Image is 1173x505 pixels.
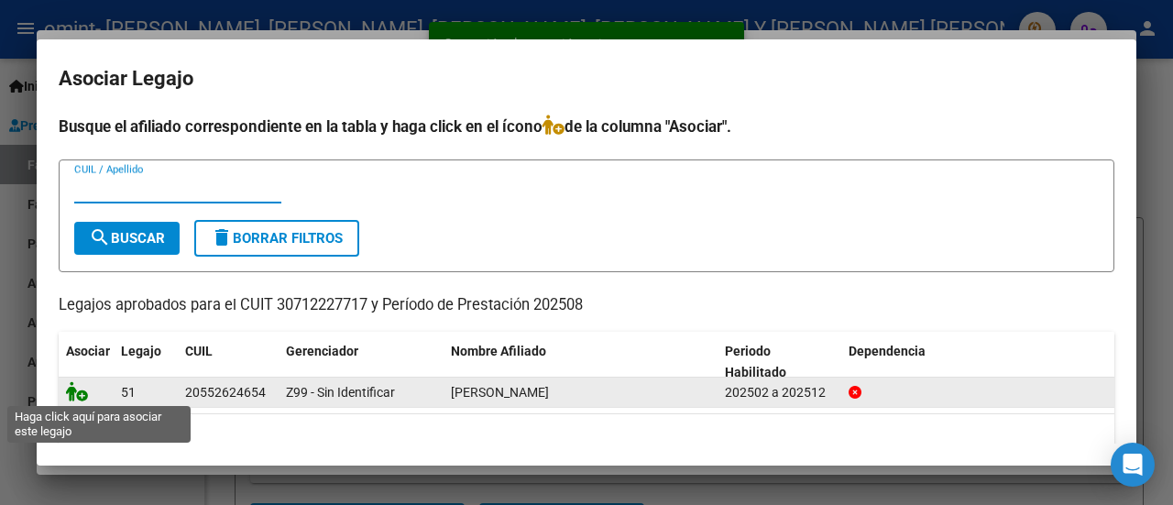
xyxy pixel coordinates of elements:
[59,61,1114,96] h2: Asociar Legajo
[725,382,834,403] div: 202502 a 202512
[718,332,841,392] datatable-header-cell: Periodo Habilitado
[74,222,180,255] button: Buscar
[59,414,1114,460] div: 1 registros
[725,344,786,379] span: Periodo Habilitado
[59,115,1114,138] h4: Busque el afiliado correspondiente en la tabla y haga click en el ícono de la columna "Asociar".
[178,332,279,392] datatable-header-cell: CUIL
[59,294,1114,317] p: Legajos aprobados para el CUIT 30712227717 y Período de Prestación 202508
[89,226,111,248] mat-icon: search
[121,385,136,400] span: 51
[185,344,213,358] span: CUIL
[279,332,444,392] datatable-header-cell: Gerenciador
[849,344,926,358] span: Dependencia
[451,385,549,400] span: FERNANDEZ ADRIEL GAEL
[89,230,165,247] span: Buscar
[59,332,114,392] datatable-header-cell: Asociar
[194,220,359,257] button: Borrar Filtros
[1111,443,1155,487] div: Open Intercom Messenger
[286,344,358,358] span: Gerenciador
[211,226,233,248] mat-icon: delete
[66,344,110,358] span: Asociar
[444,332,718,392] datatable-header-cell: Nombre Afiliado
[114,332,178,392] datatable-header-cell: Legajo
[211,230,343,247] span: Borrar Filtros
[451,344,546,358] span: Nombre Afiliado
[121,344,161,358] span: Legajo
[841,332,1115,392] datatable-header-cell: Dependencia
[185,382,266,403] div: 20552624654
[286,385,395,400] span: Z99 - Sin Identificar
